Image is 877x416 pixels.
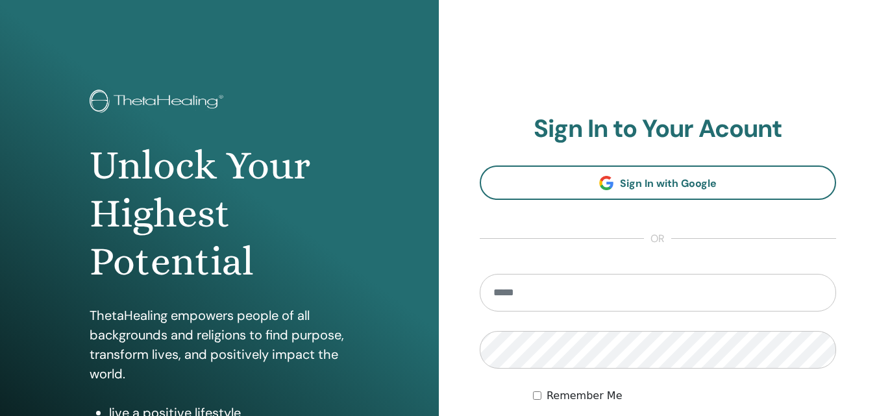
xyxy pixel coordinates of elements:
[90,306,349,384] p: ThetaHealing empowers people of all backgrounds and religions to find purpose, transform lives, a...
[533,388,836,404] div: Keep me authenticated indefinitely or until I manually logout
[547,388,623,404] label: Remember Me
[480,114,837,144] h2: Sign In to Your Acount
[644,231,671,247] span: or
[480,165,837,200] a: Sign In with Google
[90,141,349,286] h1: Unlock Your Highest Potential
[620,177,717,190] span: Sign In with Google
